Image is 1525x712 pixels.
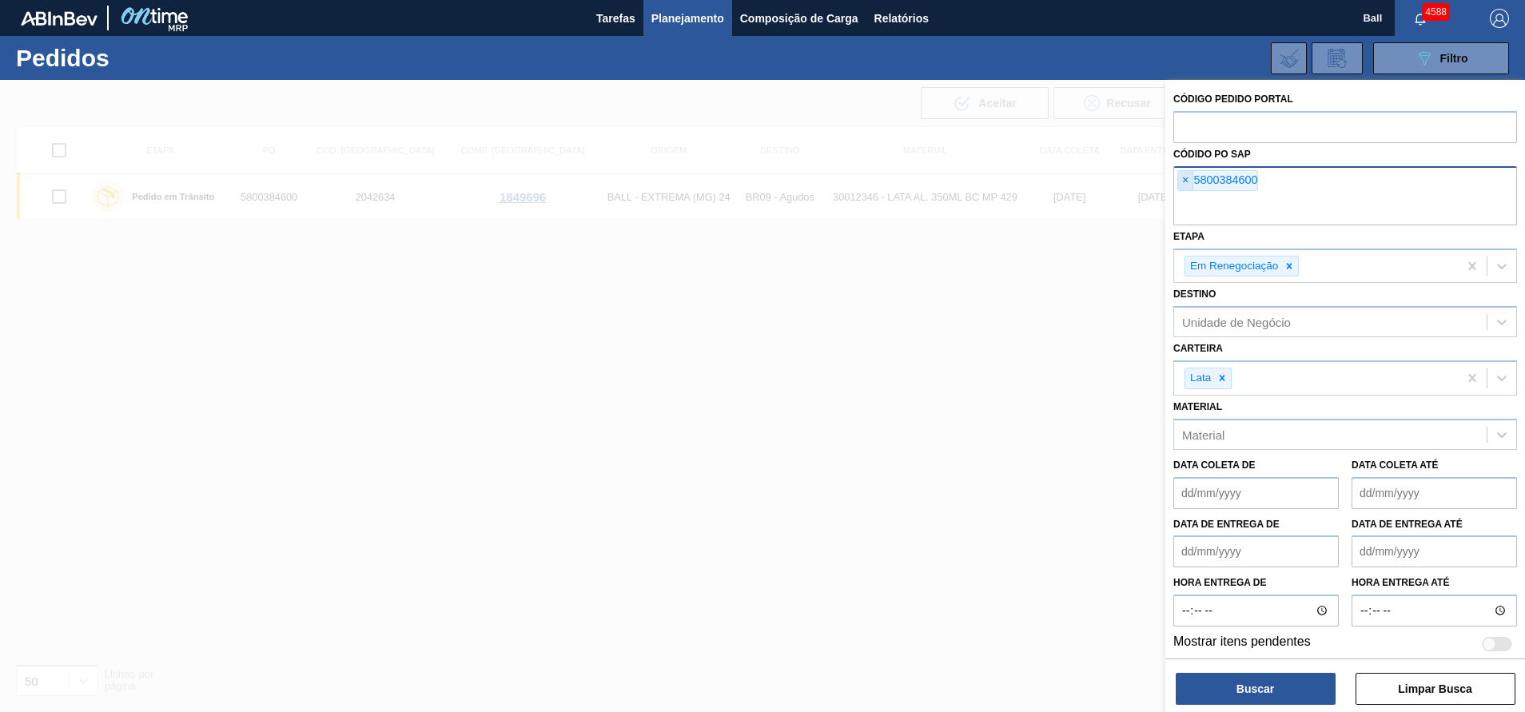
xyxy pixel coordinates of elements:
[1182,428,1224,441] div: Material
[651,9,724,28] span: Planejamento
[1185,257,1280,276] div: Em Renegociação
[1173,288,1216,300] label: Destino
[1373,42,1509,74] button: Filtro
[1177,170,1258,191] div: 5800384600
[1173,535,1339,567] input: dd/mm/yyyy
[16,49,255,67] h1: Pedidos
[1173,401,1222,412] label: Material
[1182,316,1291,329] div: Unidade de Negócio
[1178,171,1193,190] span: ×
[1490,9,1509,28] img: Logout
[1271,42,1307,74] div: Importar Negociações dos Pedidos
[1352,535,1517,567] input: dd/mm/yyyy
[1173,343,1223,354] label: Carteira
[596,9,635,28] span: Tarefas
[1173,477,1339,509] input: dd/mm/yyyy
[1352,477,1517,509] input: dd/mm/yyyy
[1173,231,1204,242] label: Etapa
[874,9,929,28] span: Relatórios
[1352,459,1438,471] label: Data coleta até
[1352,519,1463,530] label: Data de Entrega até
[21,11,98,26] img: TNhmsLtSVTkK8tSr43FrP2fwEKptu5GPRR3wAAAABJRU5ErkJggg==
[1173,149,1251,160] label: Códido PO SAP
[1173,459,1255,471] label: Data coleta de
[1422,3,1450,21] span: 4588
[1352,571,1517,595] label: Hora entrega até
[1395,7,1446,30] button: Notificações
[1173,519,1280,530] label: Data de Entrega de
[1173,93,1293,105] label: Código Pedido Portal
[1173,634,1311,654] label: Mostrar itens pendentes
[1312,42,1363,74] div: Solicitação de Revisão de Pedidos
[1185,368,1213,388] div: Lata
[740,9,858,28] span: Composição de Carga
[1440,52,1468,65] span: Filtro
[1173,571,1339,595] label: Hora entrega de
